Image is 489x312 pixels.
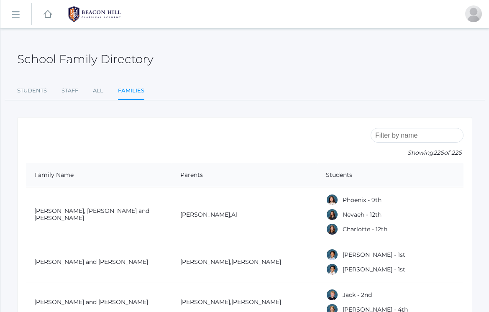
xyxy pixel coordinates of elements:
[371,128,463,143] input: Filter by name
[343,266,405,273] a: [PERSON_NAME] - 1st
[34,298,148,306] a: [PERSON_NAME] and [PERSON_NAME]
[34,258,148,266] a: [PERSON_NAME] and [PERSON_NAME]
[326,194,338,206] div: Phoenix Abdulla
[180,258,230,266] a: [PERSON_NAME]
[172,242,318,282] td: ,
[17,53,154,66] h2: School Family Directory
[26,163,172,187] th: Family Name
[118,82,144,100] a: Families
[180,211,230,218] a: [PERSON_NAME]
[172,163,318,187] th: Parents
[343,225,387,233] a: Charlotte - 12th
[17,82,47,99] a: Students
[433,149,444,156] span: 226
[343,291,372,299] a: Jack - 2nd
[326,248,338,261] div: Dominic Abrea
[34,207,149,222] a: [PERSON_NAME], [PERSON_NAME] and [PERSON_NAME]
[343,251,405,258] a: [PERSON_NAME] - 1st
[326,263,338,276] div: Grayson Abrea
[317,163,463,187] th: Students
[343,196,381,204] a: Phoenix - 9th
[231,211,237,218] a: Al
[326,223,338,235] div: Charlotte Abdulla
[371,148,463,157] p: Showing of 226
[93,82,103,99] a: All
[63,4,126,25] img: 1_BHCALogos-05.png
[61,82,78,99] a: Staff
[231,298,281,306] a: [PERSON_NAME]
[180,298,230,306] a: [PERSON_NAME]
[231,258,281,266] a: [PERSON_NAME]
[343,211,381,218] a: Nevaeh - 12th
[465,5,482,22] div: Heather Porter
[172,187,318,242] td: ,
[326,289,338,301] div: Jack Adams
[326,208,338,221] div: Nevaeh Abdulla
